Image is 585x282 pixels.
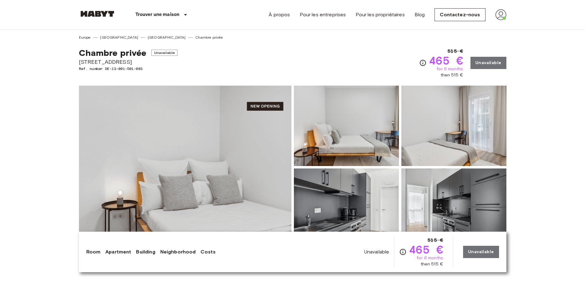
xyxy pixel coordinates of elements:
a: À propos [269,11,290,18]
a: Building [136,248,155,256]
img: Picture of unit DE-13-001-501-003 [294,86,399,166]
span: [STREET_ADDRESS] [79,58,178,66]
img: avatar [495,9,506,20]
span: 515 € [427,237,443,244]
a: Contactez-nous [435,8,485,21]
a: [GEOGRAPHIC_DATA] [100,35,138,40]
svg: Check cost overview for full price breakdown. Please note that discounts apply to new joiners onl... [419,59,427,67]
a: Room [86,248,101,256]
a: Pour les propriétaires [356,11,404,18]
span: Ref. number DE-13-001-501-003 [79,66,178,71]
img: Marketing picture of unit DE-13-001-501-003 [79,86,291,249]
span: 515 € [447,48,463,55]
span: Chambre privée [79,48,146,58]
a: Pour les entreprises [300,11,346,18]
span: 465 € [409,244,443,255]
img: Picture of unit DE-13-001-501-003 [294,168,399,249]
img: Picture of unit DE-13-001-501-003 [401,86,506,166]
img: Habyt [79,11,116,17]
span: for 6 months [417,255,443,261]
img: Picture of unit DE-13-001-501-003 [401,168,506,249]
p: Trouver une maison [135,11,180,18]
a: Apartment [105,248,131,256]
span: for 6 months [437,66,463,72]
span: Unavailable [364,249,389,255]
a: Costs [201,248,216,256]
a: Chambre privée [195,35,223,40]
span: 465 € [429,55,463,66]
span: then 515 € [441,72,463,78]
a: Neighborhood [160,248,196,256]
span: Unavailable [151,50,178,56]
a: Blog [415,11,425,18]
svg: Check cost overview for full price breakdown. Please note that discounts apply to new joiners onl... [399,248,407,256]
span: then 515 € [421,261,443,267]
a: Europe [79,35,91,40]
a: [GEOGRAPHIC_DATA] [148,35,186,40]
